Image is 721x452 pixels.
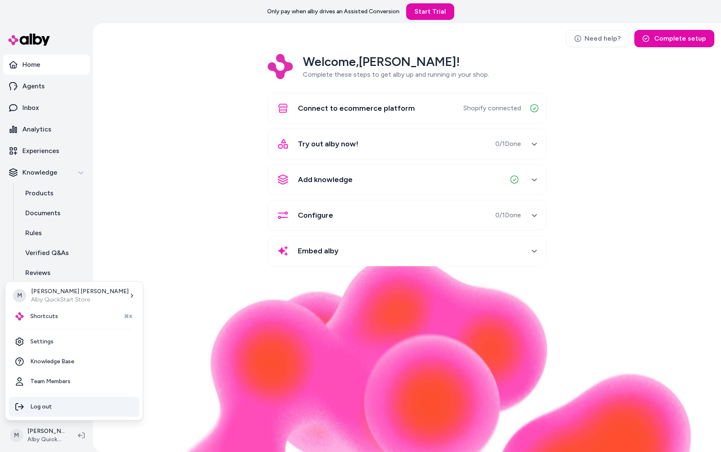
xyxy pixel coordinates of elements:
[9,372,139,391] a: Team Members
[30,357,74,366] span: Knowledge Base
[9,397,139,417] div: Log out
[30,312,58,321] span: Shortcuts
[31,287,129,296] p: [PERSON_NAME] [PERSON_NAME]
[15,312,24,321] img: alby Logo
[13,289,26,302] span: M
[124,313,133,320] span: ⌘K
[31,296,129,304] p: Alby QuickStart Store
[9,332,139,352] a: Settings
